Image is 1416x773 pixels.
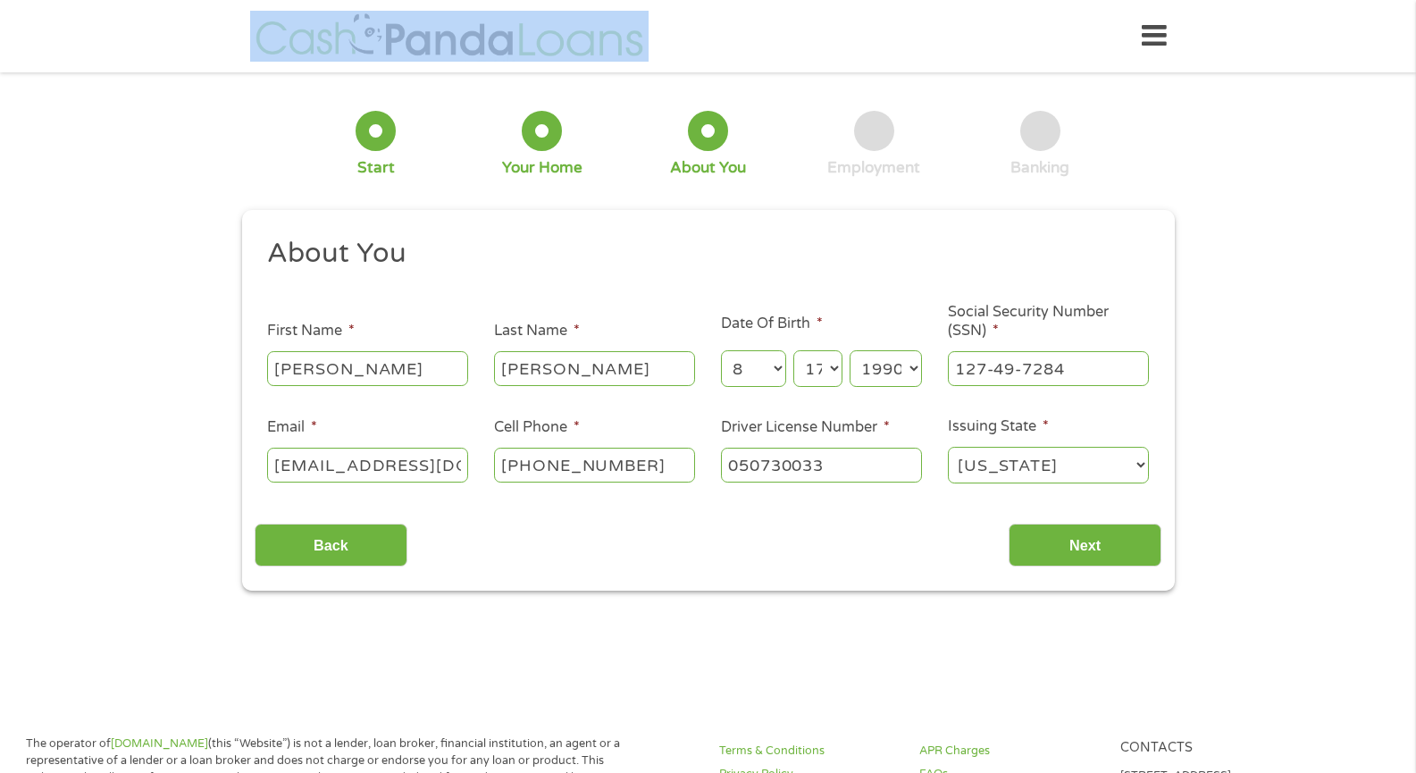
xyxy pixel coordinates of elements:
div: Your Home [502,158,582,178]
h2: About You [267,236,1135,272]
input: (541) 754-3010 [494,448,695,482]
label: Date Of Birth [721,315,823,333]
label: Issuing State [948,417,1049,436]
input: Next [1009,524,1161,567]
div: About You [670,158,746,178]
input: john@gmail.com [267,448,468,482]
input: Back [255,524,407,567]
label: Social Security Number (SSN) [948,303,1149,340]
div: Employment [827,158,920,178]
label: Driver License Number [721,418,890,437]
a: APR Charges [919,743,1098,760]
label: Cell Phone [494,418,580,437]
div: Banking [1010,158,1069,178]
label: Email [267,418,317,437]
a: Terms & Conditions [719,743,898,760]
input: Smith [494,351,695,385]
h4: Contacts [1120,740,1299,757]
a: [DOMAIN_NAME] [111,736,208,751]
label: First Name [267,322,355,340]
label: Last Name [494,322,580,340]
input: John [267,351,468,385]
div: Start [357,158,395,178]
input: 078-05-1120 [948,351,1149,385]
img: GetLoanNow Logo [250,11,649,62]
